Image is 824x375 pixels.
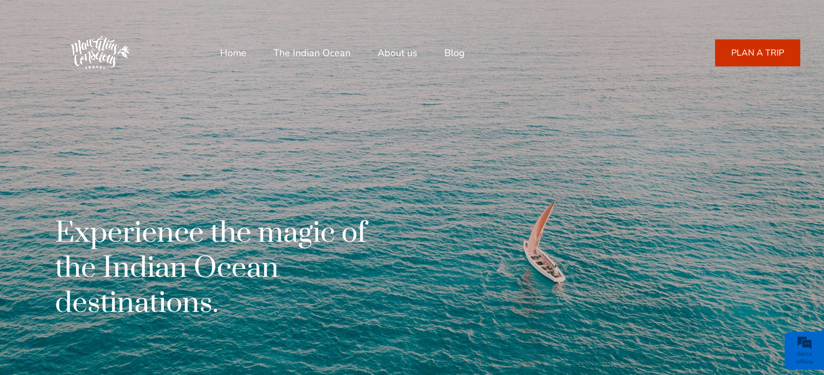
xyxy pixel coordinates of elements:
[787,351,821,366] div: We're offline
[444,40,465,66] a: Blog
[220,40,246,66] a: Home
[377,40,417,66] a: About us
[273,40,351,66] a: The Indian Ocean
[55,216,381,321] h1: Experience the magic of the Indian Ocean destinations.
[715,39,800,66] a: PLAN A TRIP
